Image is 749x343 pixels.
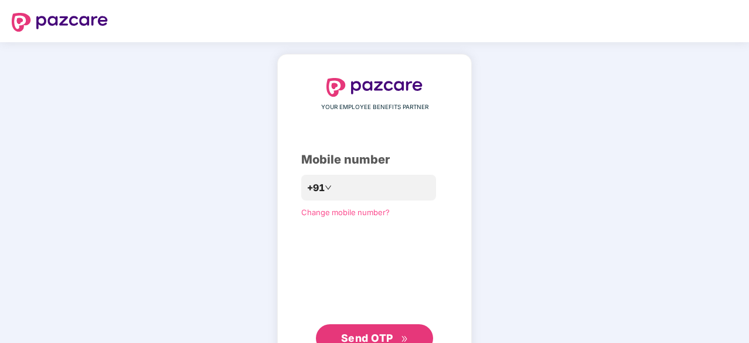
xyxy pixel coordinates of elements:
a: Change mobile number? [301,208,390,217]
div: Mobile number [301,151,448,169]
span: double-right [401,335,408,343]
span: down [325,184,332,191]
span: YOUR EMPLOYEE BENEFITS PARTNER [321,103,428,112]
span: +91 [307,181,325,195]
img: logo [326,78,423,97]
img: logo [12,13,108,32]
